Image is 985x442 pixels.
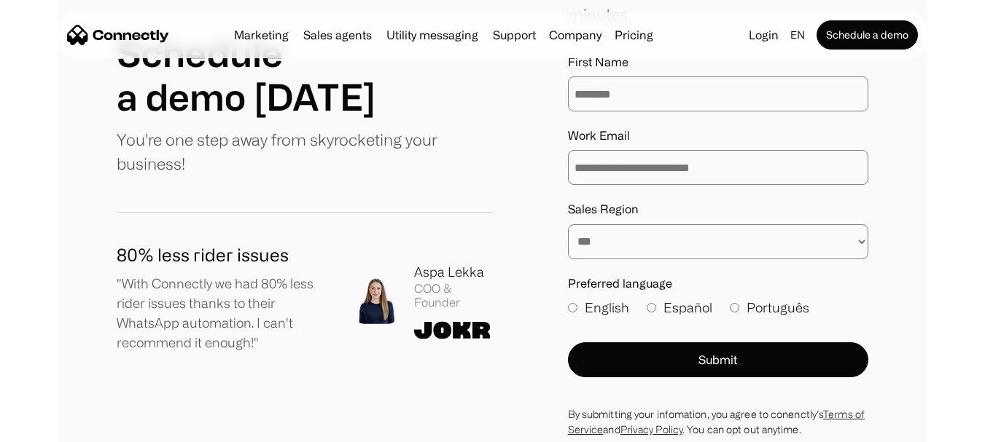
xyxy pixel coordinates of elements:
[117,242,330,268] h1: 80% less rider issues
[785,25,814,45] div: en
[568,406,868,437] div: By submitting your infomation, you agree to conenctly’s and . You can opt out anytime.
[414,282,492,309] div: COO & Founder
[381,29,484,41] a: Utility messaging
[117,31,375,119] h1: Schedule a demo [DATE]
[117,274,330,352] p: "With Connectly we had 80% less rider issues thanks to their WhatsApp automation. I can't recomme...
[15,415,87,437] aside: Language selected: English
[549,25,601,45] div: Company
[414,262,492,282] div: Aspa Lekka
[545,25,606,45] div: Company
[568,303,577,312] input: English
[568,202,868,216] label: Sales Region
[487,29,542,41] a: Support
[730,298,809,317] label: Português
[297,29,378,41] a: Sales agents
[790,25,805,45] div: en
[29,417,87,437] ul: Language list
[117,127,493,175] p: You're one step away from skyrocketing your business!
[568,55,868,69] label: First Name
[568,298,629,317] label: English
[730,303,739,312] input: Português
[817,20,918,50] a: Schedule a demo
[568,129,868,143] label: Work Email
[568,409,865,435] a: Terms of Service
[647,298,712,317] label: Español
[743,25,785,45] a: Login
[228,29,295,41] a: Marketing
[568,277,868,291] label: Preferred language
[609,29,659,41] a: Pricing
[568,342,868,377] button: Submit
[647,303,656,312] input: Español
[67,24,169,46] a: home
[620,424,682,435] a: Privacy Policy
